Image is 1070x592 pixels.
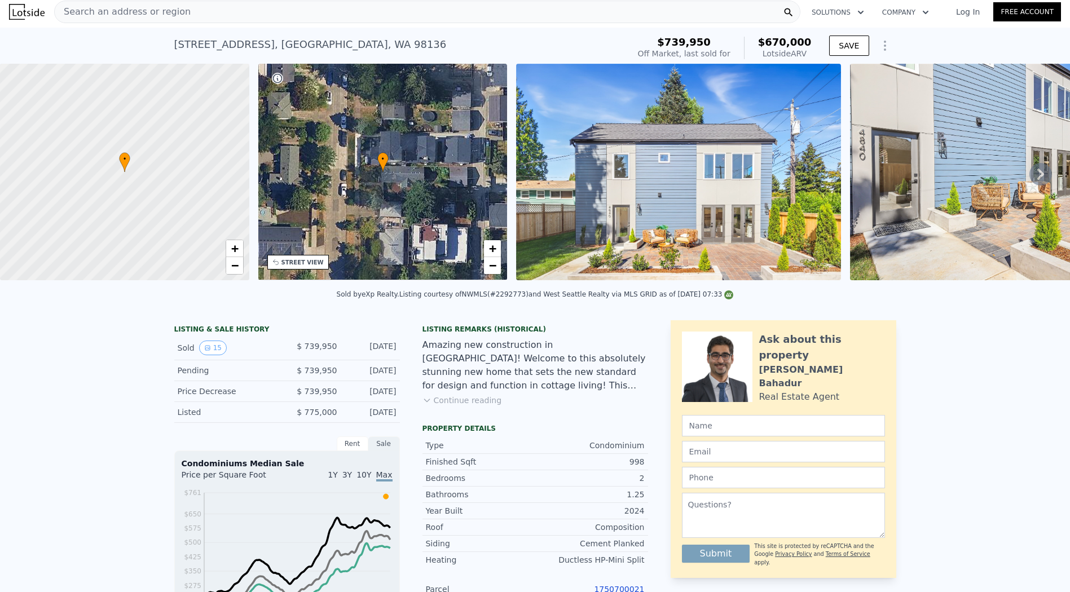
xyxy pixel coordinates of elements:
[426,538,535,549] div: Siding
[184,539,201,547] tspan: $500
[826,551,870,557] a: Terms of Service
[174,37,447,52] div: [STREET_ADDRESS] , [GEOGRAPHIC_DATA] , WA 98136
[178,386,278,397] div: Price Decrease
[682,467,885,488] input: Phone
[758,48,812,59] div: Lotside ARV
[682,441,885,462] input: Email
[182,458,393,469] div: Condominiums Median Sale
[178,341,278,355] div: Sold
[231,258,238,272] span: −
[775,551,812,557] a: Privacy Policy
[489,258,496,272] span: −
[829,36,869,56] button: SAVE
[281,258,324,267] div: STREET VIEW
[119,154,130,164] span: •
[682,545,750,563] button: Submit
[346,365,397,376] div: [DATE]
[297,342,337,351] span: $ 739,950
[297,408,337,417] span: $ 775,000
[346,407,397,418] div: [DATE]
[759,363,885,390] div: [PERSON_NAME] Bahadur
[759,390,840,404] div: Real Estate Agent
[337,290,399,298] div: Sold by eXp Realty .
[356,470,371,479] span: 10Y
[328,470,337,479] span: 1Y
[535,440,645,451] div: Condominium
[184,582,201,590] tspan: $275
[535,456,645,467] div: 998
[803,2,873,23] button: Solutions
[873,2,938,23] button: Company
[682,415,885,436] input: Name
[535,505,645,516] div: 2024
[184,524,201,532] tspan: $575
[535,522,645,533] div: Composition
[174,325,400,336] div: LISTING & SALE HISTORY
[535,489,645,500] div: 1.25
[943,6,993,17] a: Log In
[178,365,278,376] div: Pending
[346,341,397,355] div: [DATE]
[178,407,278,418] div: Listed
[657,36,711,48] span: $739,950
[182,469,287,487] div: Price per Square Foot
[422,424,648,433] div: Property details
[422,395,502,406] button: Continue reading
[184,567,201,575] tspan: $350
[759,332,885,363] div: Ask about this property
[516,64,841,280] img: Sale: 148788914 Parcel: 121409855
[377,152,389,172] div: •
[376,470,393,481] span: Max
[377,154,389,164] span: •
[754,542,884,567] div: This site is protected by reCAPTCHA and the Google and apply.
[724,290,733,299] img: NWMLS Logo
[231,241,238,255] span: +
[342,470,352,479] span: 3Y
[184,553,201,561] tspan: $425
[426,505,535,516] div: Year Built
[426,554,535,566] div: Heating
[484,257,501,274] a: Zoom out
[758,36,812,48] span: $670,000
[535,472,645,484] div: 2
[426,472,535,484] div: Bedrooms
[489,241,496,255] span: +
[226,257,243,274] a: Zoom out
[199,341,227,355] button: View historical data
[55,5,191,19] span: Search an address or region
[426,522,535,533] div: Roof
[184,489,201,497] tspan: $761
[422,338,648,392] div: Amazing new construction in [GEOGRAPHIC_DATA]! Welcome to this absolutely stunning new home that ...
[297,366,337,375] span: $ 739,950
[184,510,201,518] tspan: $650
[9,4,45,20] img: Lotside
[426,489,535,500] div: Bathrooms
[535,554,645,566] div: Ductless HP-Mini Split
[484,240,501,257] a: Zoom in
[422,325,648,334] div: Listing Remarks (Historical)
[426,440,535,451] div: Type
[346,386,397,397] div: [DATE]
[426,456,535,467] div: Finished Sqft
[399,290,734,298] div: Listing courtesy of NWMLS (#2292773) and West Seattle Realty via MLS GRID as of [DATE] 07:33
[535,538,645,549] div: Cement Planked
[337,436,368,451] div: Rent
[119,152,130,172] div: •
[638,48,730,59] div: Off Market, last sold for
[368,436,400,451] div: Sale
[226,240,243,257] a: Zoom in
[874,34,896,57] button: Show Options
[993,2,1061,21] a: Free Account
[297,387,337,396] span: $ 739,950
